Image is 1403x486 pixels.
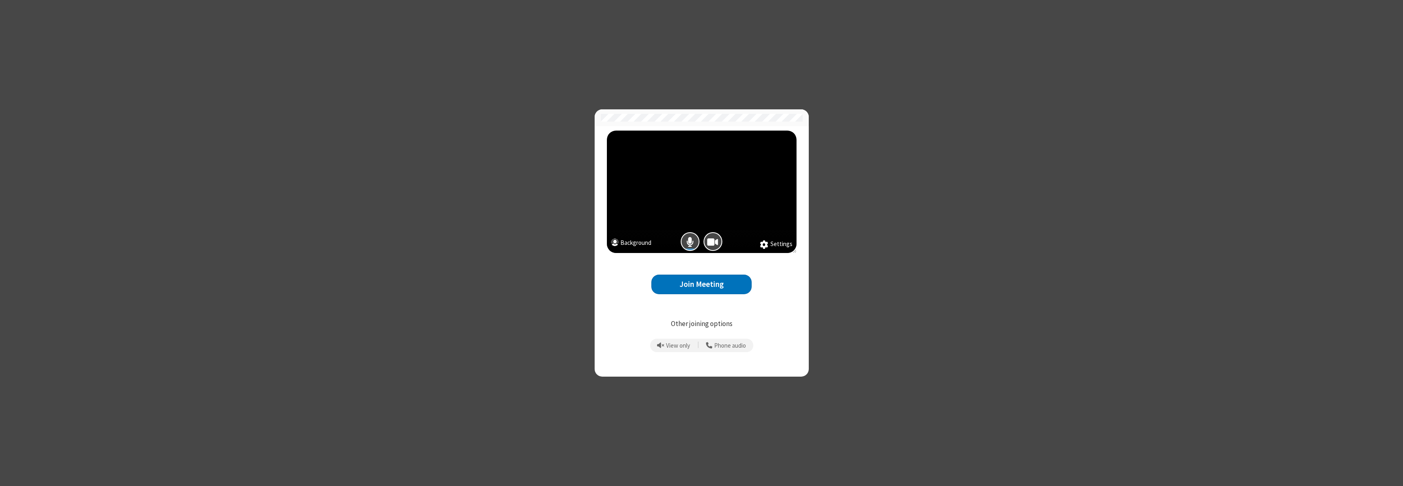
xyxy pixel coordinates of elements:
button: Camera is on [704,232,722,251]
span: Phone audio [714,342,746,349]
button: Join Meeting [651,275,752,295]
button: Mic is on [681,232,699,251]
button: Background [611,238,651,249]
p: Other joining options [607,319,797,329]
button: Use your phone for mic and speaker while you view the meeting on this device. [703,339,749,353]
span: | [697,340,699,351]
span: View only [666,342,690,349]
button: Prevent echo when there is already an active mic and speaker in the room. [654,339,693,353]
button: Settings [760,240,792,249]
